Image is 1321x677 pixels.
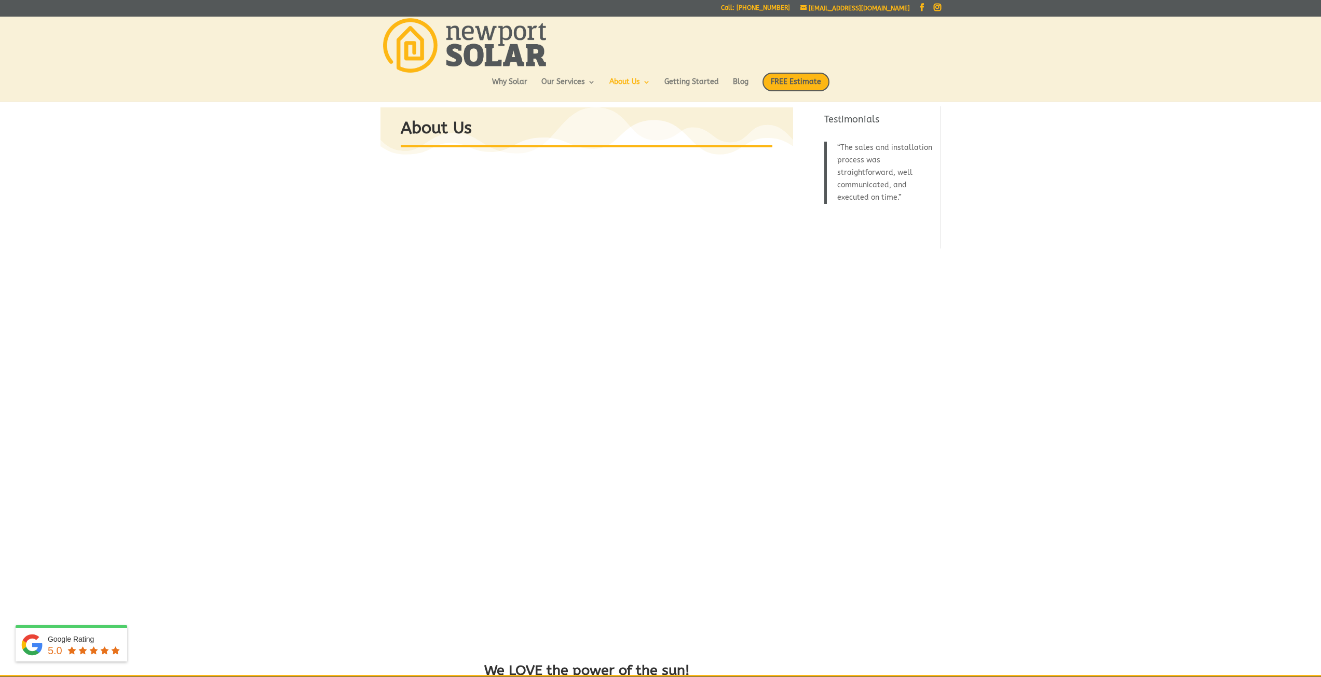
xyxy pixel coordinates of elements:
[541,78,595,96] a: Our Services
[492,78,527,96] a: Why Solar
[48,634,122,644] div: Google Rating
[824,113,934,131] h4: Testimonials
[401,118,472,137] strong: About Us
[800,5,910,12] a: [EMAIL_ADDRESS][DOMAIN_NAME]
[837,143,932,202] span: The sales and installation process was straightforward, well communicated, and executed on time.
[664,78,719,96] a: Getting Started
[762,73,829,102] a: FREE Estimate
[48,645,62,656] span: 5.0
[762,73,829,91] span: FREE Estimate
[733,78,748,96] a: Blog
[609,78,650,96] a: About Us
[383,18,546,73] img: Newport Solar | Solar Energy Optimized.
[721,5,790,16] a: Call: [PHONE_NUMBER]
